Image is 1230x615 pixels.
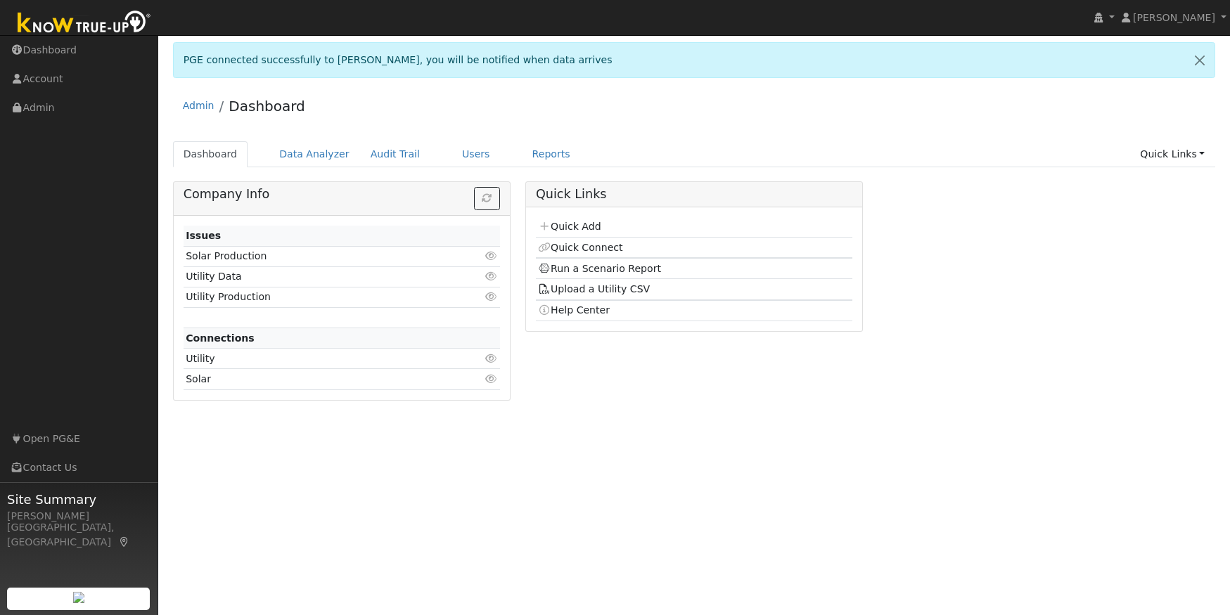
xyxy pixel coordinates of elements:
[538,283,650,294] a: Upload a Utility CSV
[485,271,498,281] i: Click to view
[536,187,852,202] h5: Quick Links
[184,349,449,369] td: Utility
[186,332,255,344] strong: Connections
[360,141,430,167] a: Audit Trail
[485,292,498,302] i: Click to view
[184,287,449,307] td: Utility Production
[538,263,661,274] a: Run a Scenario Report
[7,490,150,509] span: Site Summary
[73,592,84,603] img: retrieve
[1129,141,1215,167] a: Quick Links
[184,369,449,389] td: Solar
[1133,12,1215,23] span: [PERSON_NAME]
[485,374,498,384] i: Click to view
[186,230,221,241] strong: Issues
[7,520,150,550] div: [GEOGRAPHIC_DATA], [GEOGRAPHIC_DATA]
[538,242,622,253] a: Quick Connect
[269,141,360,167] a: Data Analyzer
[538,304,610,316] a: Help Center
[11,8,158,39] img: Know True-Up
[184,187,500,202] h5: Company Info
[538,221,601,232] a: Quick Add
[451,141,501,167] a: Users
[1185,43,1215,77] a: Close
[7,509,150,524] div: [PERSON_NAME]
[522,141,581,167] a: Reports
[485,251,498,261] i: Click to view
[184,266,449,287] td: Utility Data
[184,246,449,266] td: Solar Production
[229,98,305,115] a: Dashboard
[173,42,1216,78] div: PGE connected successfully to [PERSON_NAME], you will be notified when data arrives
[485,354,498,363] i: Click to view
[183,100,214,111] a: Admin
[118,536,131,548] a: Map
[173,141,248,167] a: Dashboard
